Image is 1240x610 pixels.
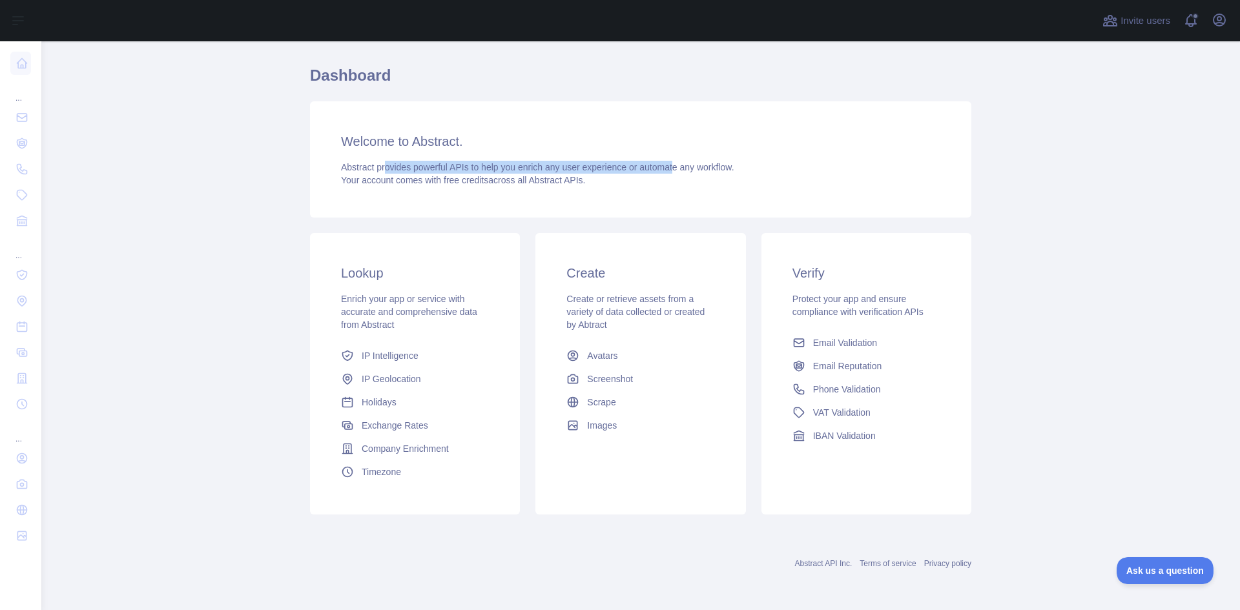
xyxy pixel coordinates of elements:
span: Email Reputation [813,360,882,372]
span: IBAN Validation [813,429,876,442]
a: Email Validation [787,331,945,354]
a: IP Intelligence [336,344,494,367]
a: Privacy policy [924,559,971,568]
a: Company Enrichment [336,437,494,460]
a: Phone Validation [787,378,945,401]
span: Create or retrieve assets from a variety of data collected or created by Abtract [566,294,705,330]
a: Abstract API Inc. [795,559,852,568]
span: IP Geolocation [362,372,421,385]
span: Avatars [587,349,617,362]
span: Protect your app and ensure compliance with verification APIs [792,294,924,317]
a: Email Reputation [787,354,945,378]
span: Phone Validation [813,383,881,396]
span: Enrich your app or service with accurate and comprehensive data from Abstract [341,294,477,330]
span: Images [587,419,617,432]
span: IP Intelligence [362,349,418,362]
a: Images [561,414,719,437]
a: Avatars [561,344,719,367]
span: Exchange Rates [362,419,428,432]
span: Email Validation [813,336,877,349]
span: Timezone [362,465,401,478]
span: Company Enrichment [362,442,449,455]
a: Exchange Rates [336,414,494,437]
a: Holidays [336,391,494,414]
div: ... [10,77,31,103]
a: IBAN Validation [787,424,945,447]
div: ... [10,235,31,261]
span: Holidays [362,396,397,409]
span: Abstract provides powerful APIs to help you enrich any user experience or automate any workflow. [341,162,734,172]
a: IP Geolocation [336,367,494,391]
a: VAT Validation [787,401,945,424]
a: Scrape [561,391,719,414]
h3: Create [566,264,714,282]
h3: Verify [792,264,940,282]
div: ... [10,418,31,444]
span: Invite users [1121,14,1170,28]
span: Screenshot [587,372,633,385]
a: Terms of service [860,559,916,568]
h3: Lookup [341,264,489,282]
a: Screenshot [561,367,719,391]
iframe: Toggle Customer Support [1117,557,1214,584]
span: VAT Validation [813,406,871,419]
button: Invite users [1100,10,1173,31]
a: Timezone [336,460,494,483]
h1: Dashboard [310,65,971,96]
span: Your account comes with across all Abstract APIs. [341,175,585,185]
span: Scrape [587,396,615,409]
h3: Welcome to Abstract. [341,132,940,150]
span: free credits [444,175,488,185]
